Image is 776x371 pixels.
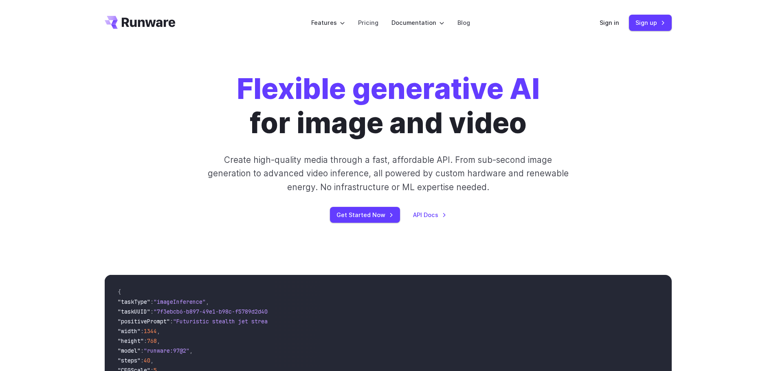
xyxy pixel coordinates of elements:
span: "runware:97@2" [144,347,189,354]
label: Features [311,18,345,27]
span: "steps" [118,357,141,364]
span: : [170,318,173,325]
span: : [141,347,144,354]
span: "Futuristic stealth jet streaking through a neon-lit cityscape with glowing purple exhaust" [173,318,470,325]
a: Pricing [358,18,378,27]
span: , [157,337,160,345]
span: : [141,327,144,335]
span: : [141,357,144,364]
span: 40 [144,357,150,364]
span: "taskType" [118,298,150,305]
label: Documentation [391,18,444,27]
span: "width" [118,327,141,335]
p: Create high-quality media through a fast, affordable API. From sub-second image generation to adv... [207,153,569,194]
h1: for image and video [237,72,540,140]
span: : [150,298,154,305]
a: API Docs [413,210,446,220]
span: { [118,288,121,296]
span: "imageInference" [154,298,206,305]
span: , [206,298,209,305]
a: Blog [457,18,470,27]
span: : [144,337,147,345]
span: , [157,327,160,335]
a: Get Started Now [330,207,400,223]
a: Go to / [105,16,176,29]
a: Sign up [629,15,672,31]
a: Sign in [600,18,619,27]
span: : [150,308,154,315]
span: "height" [118,337,144,345]
strong: Flexible generative AI [237,71,540,106]
span: "taskUUID" [118,308,150,315]
span: "positivePrompt" [118,318,170,325]
span: 1344 [144,327,157,335]
span: , [189,347,193,354]
span: , [150,357,154,364]
span: "model" [118,347,141,354]
span: 768 [147,337,157,345]
span: "7f3ebcb6-b897-49e1-b98c-f5789d2d40d7" [154,308,277,315]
